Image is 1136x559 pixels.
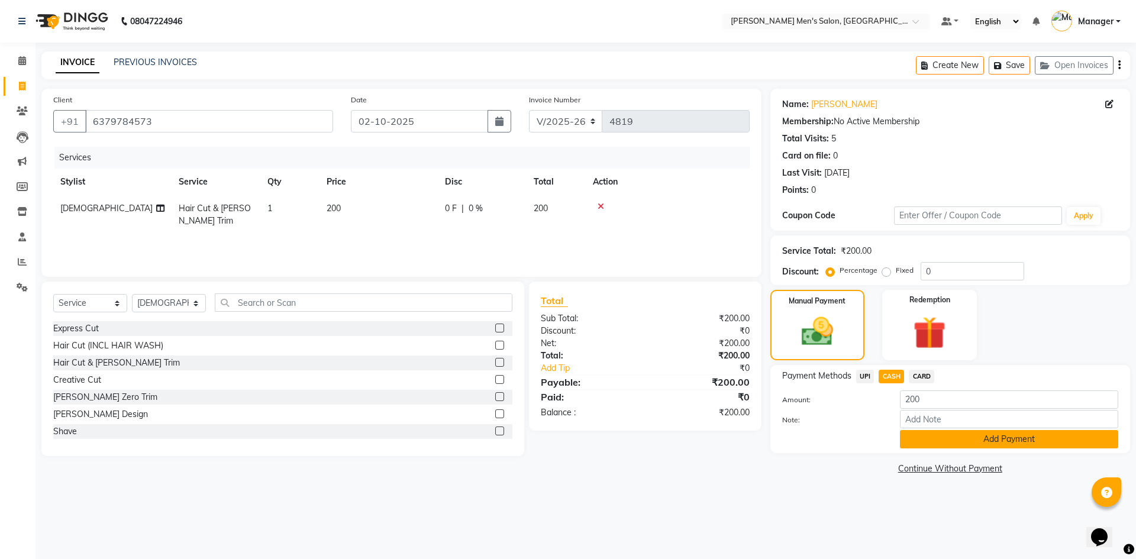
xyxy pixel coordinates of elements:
a: Continue Without Payment [773,463,1128,475]
span: 0 % [469,202,483,215]
button: Save [989,56,1030,75]
div: ₹0 [645,325,758,337]
th: Action [586,169,750,195]
th: Total [527,169,586,195]
button: +91 [53,110,86,133]
b: 08047224946 [130,5,182,38]
div: Shave [53,425,77,438]
span: 1 [267,203,272,214]
span: Total [541,295,568,307]
span: UPI [856,370,874,383]
div: Points: [782,184,809,196]
th: Stylist [53,169,172,195]
button: Apply [1067,207,1100,225]
th: Price [319,169,438,195]
img: Manager [1051,11,1072,31]
div: Card on file: [782,150,831,162]
div: Coupon Code [782,209,894,222]
div: Express Cut [53,322,99,335]
span: 200 [534,203,548,214]
div: [DATE] [824,167,850,179]
span: 0 F [445,202,457,215]
label: Redemption [909,295,950,305]
label: Date [351,95,367,105]
input: Amount [900,390,1118,409]
button: Add Payment [900,430,1118,448]
span: CASH [879,370,904,383]
div: 5 [831,133,836,145]
div: Creative Cut [53,374,101,386]
div: Name: [782,98,809,111]
div: ₹200.00 [645,337,758,350]
a: PREVIOUS INVOICES [114,57,197,67]
span: | [461,202,464,215]
div: Paid: [532,390,645,404]
div: Total: [532,350,645,362]
a: INVOICE [56,52,99,73]
div: ₹200.00 [841,245,872,257]
input: Add Note [900,410,1118,428]
span: Manager [1078,15,1114,28]
button: Create New [916,56,984,75]
label: Manual Payment [789,296,845,306]
img: _cash.svg [792,314,843,350]
div: ₹200.00 [645,406,758,419]
div: ₹200.00 [645,350,758,362]
div: [PERSON_NAME] Zero Trim [53,391,157,403]
div: Sub Total: [532,312,645,325]
th: Disc [438,169,527,195]
th: Qty [260,169,319,195]
div: Membership: [782,115,834,128]
div: No Active Membership [782,115,1118,128]
div: 0 [833,150,838,162]
div: Service Total: [782,245,836,257]
div: 0 [811,184,816,196]
div: Services [54,147,759,169]
span: Payment Methods [782,370,851,382]
iframe: chat widget [1086,512,1124,547]
th: Service [172,169,260,195]
div: Balance : [532,406,645,419]
div: Payable: [532,375,645,389]
label: Invoice Number [529,95,580,105]
div: Discount: [532,325,645,337]
div: Last Visit: [782,167,822,179]
label: Percentage [840,265,877,276]
label: Fixed [896,265,914,276]
label: Note: [773,415,891,425]
label: Client [53,95,72,105]
button: Open Invoices [1035,56,1114,75]
div: ₹0 [664,362,758,374]
label: Amount: [773,395,891,405]
a: [PERSON_NAME] [811,98,877,111]
div: Hair Cut (INCL HAIR WASH) [53,340,163,352]
div: ₹200.00 [645,312,758,325]
div: Net: [532,337,645,350]
span: [DEMOGRAPHIC_DATA] [60,203,153,214]
div: Total Visits: [782,133,829,145]
div: ₹200.00 [645,375,758,389]
input: Search or Scan [215,293,512,312]
span: Hair Cut & [PERSON_NAME] Trim [179,203,251,226]
img: _gift.svg [903,312,956,353]
div: [PERSON_NAME] Design [53,408,148,421]
img: logo [30,5,111,38]
input: Search by Name/Mobile/Email/Code [85,110,333,133]
div: ₹0 [645,390,758,404]
div: Discount: [782,266,819,278]
input: Enter Offer / Coupon Code [894,206,1062,225]
span: 200 [327,203,341,214]
span: CARD [909,370,934,383]
div: Hair Cut & [PERSON_NAME] Trim [53,357,180,369]
a: Add Tip [532,362,664,374]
